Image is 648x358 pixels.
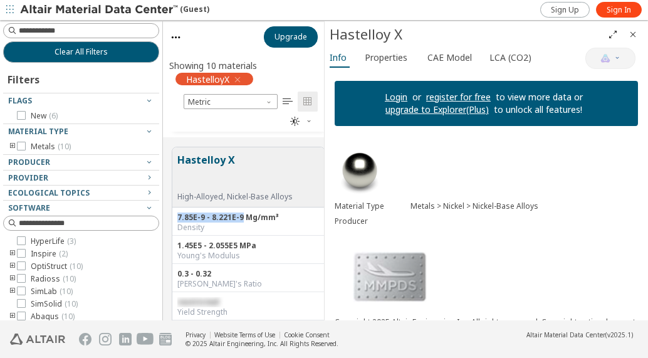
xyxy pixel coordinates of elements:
span: restricted [177,297,219,307]
div: 7.85E-9 - 8.221E-9 Mg/mm³ [177,213,320,223]
button: Upgrade [264,26,318,48]
a: Privacy [186,330,206,339]
i: toogle group [8,249,17,259]
span: ( 10 ) [63,273,76,284]
span: CAE Model [427,48,472,68]
button: Provider [3,171,159,186]
i: toogle group [8,312,17,322]
span: ( 10 ) [58,141,71,152]
a: upgrade to Explorer(Plus) [385,103,489,115]
span: Provider [8,172,48,183]
button: Tile View [298,92,318,112]
i: toogle group [8,287,17,297]
button: Hastelloy X [177,152,293,192]
div: 0.3 - 0.32 [177,269,320,279]
div: Hastelloy X [330,24,603,45]
button: Ecological Topics [3,186,159,201]
span: ( 2 ) [59,248,68,259]
span: Metric [184,94,278,109]
div: [PERSON_NAME]'s Ratio [177,279,320,289]
button: Material Type [3,124,159,139]
span: Material Type [8,126,68,137]
div: (v2025.1) [526,330,633,339]
span: HyperLife [31,236,76,246]
button: Software [3,201,159,216]
img: Altair Material Data Center [20,4,180,16]
div: grid [163,132,324,320]
img: Logo - Provider [335,239,445,314]
span: ( 10 ) [70,261,83,271]
div: Density [177,223,320,233]
span: ( 10 ) [61,311,75,322]
a: Cookie Consent [284,330,330,339]
span: Software [8,203,50,213]
span: ( 6 ) [49,110,58,121]
span: Properties [365,48,407,68]
div: Filters [3,63,46,93]
span: SimLab [31,287,73,297]
span: HastelloyX [186,73,229,85]
p: or [407,91,426,103]
span: ( 3 ) [67,236,76,246]
i:  [283,97,293,107]
p: to view more data or [491,91,588,103]
span: Clear All Filters [55,47,108,57]
span: Ecological Topics [8,187,90,198]
span: ( 10 ) [65,298,78,309]
button: Close [623,24,643,45]
button: Table View [278,92,298,112]
span: Upgrade [274,32,307,42]
button: Flags [3,93,159,108]
img: Material Type Image [335,146,385,196]
span: Sign In [607,5,631,15]
button: Producer [3,155,159,170]
div: Unit System [184,94,278,109]
span: Producer [8,157,50,167]
i:  [303,97,313,107]
img: AI Copilot [600,53,610,63]
i: toogle group [8,274,17,284]
div: (Guest) [20,4,209,16]
span: Abaqus [31,312,75,322]
div: High-Alloyed, Nickel-Base Alloys [177,192,293,202]
span: LCA (CO2) [489,48,531,68]
span: Metals [31,142,71,152]
div: Yield Strength [177,307,320,317]
div: Young's Modulus [177,251,320,261]
button: Theme [285,112,318,132]
span: Flags [8,95,32,106]
img: Altair Engineering [10,334,65,345]
div: Producer [335,216,410,226]
button: Full Screen [603,24,623,45]
div: © 2025 Altair Engineering, Inc. All Rights Reserved. [186,339,338,348]
a: Website Terms of Use [214,330,275,339]
span: Info [330,48,347,68]
a: Login [385,91,407,103]
span: Inspire [31,249,68,259]
div: Metals > Nickel > Nickel-Base Alloys [410,201,638,211]
i:  [290,117,300,127]
a: Sign Up [540,2,590,18]
span: Radioss [31,274,76,284]
button: AI Copilot [585,48,635,69]
span: OptiStruct [31,261,83,271]
div: 1.45E5 - 2.055E5 MPa [177,241,320,251]
a: Sign In [596,2,642,18]
i: toogle group [8,261,17,271]
i: toogle group [8,142,17,152]
div: Showing 10 materials [169,60,257,71]
a: register for free [426,91,491,103]
button: Clear All Filters [3,41,159,63]
span: Sign Up [551,5,579,15]
span: New [31,111,58,121]
span: SimSolid [31,299,78,309]
p: to unlock all features! [489,103,587,116]
div: Material Type [335,201,410,211]
span: ( 10 ) [60,286,73,297]
span: Altair Material Data Center [526,330,605,339]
